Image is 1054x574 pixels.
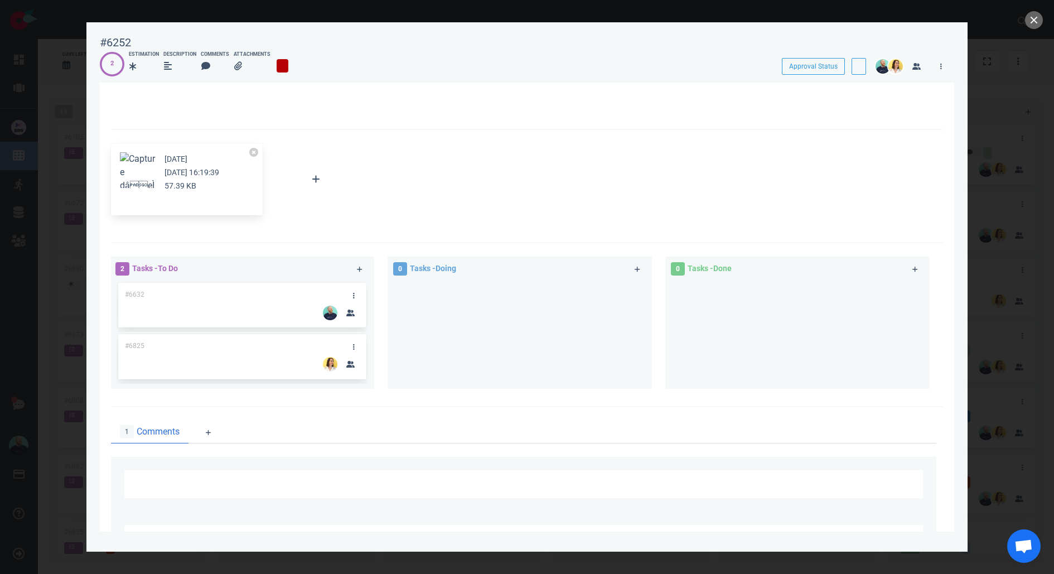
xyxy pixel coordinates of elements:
[410,264,456,273] span: Tasks - Doing
[137,425,180,438] span: Comments
[100,36,131,50] div: #6252
[110,59,114,69] div: 2
[671,262,685,276] span: 0
[1025,11,1043,29] button: close
[125,291,144,298] span: #6632
[165,155,187,163] small: [DATE]
[323,306,337,320] img: 26
[888,59,903,74] img: 26
[163,51,196,59] div: Description
[234,51,270,59] div: Attachments
[323,357,337,372] img: 26
[120,152,156,259] button: Zoom image
[115,262,129,276] span: 2
[165,181,196,190] small: 57.39 KB
[129,51,159,59] div: Estimation
[1007,529,1041,563] div: Ouvrir le chat
[165,168,219,177] small: [DATE] 16:19:39
[782,58,845,75] button: Approval Status
[132,264,178,273] span: Tasks - To Do
[876,59,890,74] img: 26
[125,342,144,350] span: #6825
[688,264,732,273] span: Tasks - Done
[120,425,134,438] span: 1
[393,262,407,276] span: 0
[201,51,229,59] div: Comments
